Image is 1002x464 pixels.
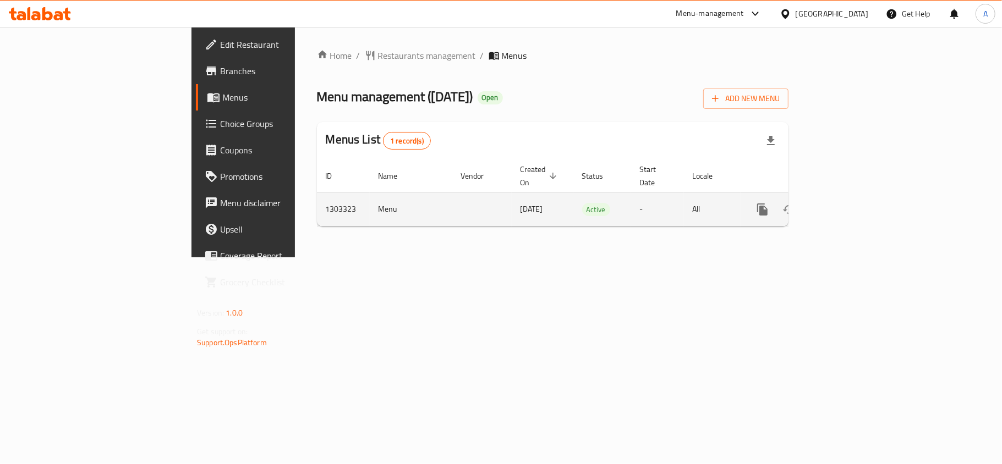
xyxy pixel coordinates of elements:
[326,131,431,150] h2: Menus List
[693,169,727,183] span: Locale
[741,159,864,193] th: Actions
[196,190,359,216] a: Menu disclaimer
[379,169,412,183] span: Name
[226,306,243,320] span: 1.0.0
[196,216,359,242] a: Upsell
[196,137,359,163] a: Coupons
[220,196,350,209] span: Menu disclaimer
[796,8,868,20] div: [GEOGRAPHIC_DATA]
[582,169,618,183] span: Status
[983,8,988,20] span: A
[776,196,802,223] button: Change Status
[365,49,476,62] a: Restaurants management
[383,132,431,150] div: Total records count
[378,49,476,62] span: Restaurants management
[326,169,347,183] span: ID
[712,92,780,106] span: Add New Menu
[480,49,484,62] li: /
[521,202,543,216] span: [DATE]
[478,93,503,102] span: Open
[220,38,350,51] span: Edit Restaurant
[220,223,350,236] span: Upsell
[478,91,503,104] div: Open
[317,159,864,227] table: enhanced table
[196,84,359,111] a: Menus
[196,269,359,295] a: Grocery Checklist
[197,306,224,320] span: Version:
[220,64,350,78] span: Branches
[749,196,776,223] button: more
[384,136,430,146] span: 1 record(s)
[196,111,359,137] a: Choice Groups
[676,7,744,20] div: Menu-management
[582,203,610,216] span: Active
[196,58,359,84] a: Branches
[220,170,350,183] span: Promotions
[196,242,359,269] a: Coverage Report
[317,84,473,109] span: Menu management ( [DATE] )
[703,89,789,109] button: Add New Menu
[317,49,789,62] nav: breadcrumb
[631,192,684,226] td: -
[640,163,671,189] span: Start Date
[196,163,359,190] a: Promotions
[196,31,359,58] a: Edit Restaurant
[197,324,248,339] span: Get support on:
[197,335,267,350] a: Support.OpsPlatform
[220,117,350,130] span: Choice Groups
[220,143,350,157] span: Coupons
[220,275,350,289] span: Grocery Checklist
[521,163,560,189] span: Created On
[220,249,350,262] span: Coverage Report
[222,91,350,104] span: Menus
[684,192,741,226] td: All
[461,169,499,183] span: Vendor
[370,192,452,226] td: Menu
[502,49,527,62] span: Menus
[758,128,784,154] div: Export file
